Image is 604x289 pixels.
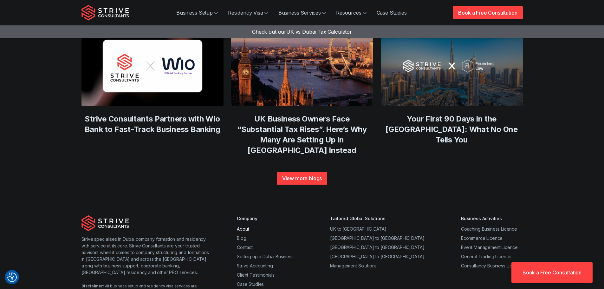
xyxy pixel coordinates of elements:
img: Strive Consultants [81,215,129,231]
a: Setting up a Dubai Business [237,254,294,259]
strong: Disclaimer [81,284,103,288]
img: wio x Strive [81,26,224,106]
button: Consent Preferences [7,273,17,282]
a: Consultancy Business Licence [461,263,523,268]
img: dubai company setup [231,26,373,106]
a: Management Solutions [330,263,377,268]
a: Check out ourUK vs Dubai Tax Calculator [252,29,352,35]
p: Strive specialises in Dubai company formation and residency with service at its core. Strive Cons... [81,236,212,276]
span: UK vs Dubai Tax Calculator [286,29,352,35]
a: Ecommerce Licence [461,235,503,241]
a: Resources [331,6,372,19]
a: [GEOGRAPHIC_DATA] to [GEOGRAPHIC_DATA] [330,235,424,241]
a: Event Management Licence [461,245,518,250]
a: Case Studies [372,6,412,19]
img: Revisit consent button [7,273,17,282]
a: Business Services [273,6,331,19]
a: [GEOGRAPHIC_DATA] to [GEOGRAPHIC_DATA] [330,245,424,250]
a: Strive Consultants Partners with Wio Bank to Fast-Track Business Banking [85,114,220,134]
a: View more blogs [277,172,328,185]
a: General Trading Licence [461,254,511,259]
a: About [237,226,249,232]
a: Contact [237,245,253,250]
a: Coaching Business Licence [461,226,517,232]
div: Tailored Global Solutions [330,215,424,222]
a: Residency Visa [223,6,273,19]
a: Case Studies [237,281,264,287]
a: Client Testimonials [237,272,275,278]
img: Strive Consultants [81,5,129,21]
a: Business Setup [171,6,223,19]
a: Your First 90 Days in the [GEOGRAPHIC_DATA]: What No One Tells You [386,114,518,144]
a: Book a Free Consultation [453,6,523,19]
img: aIDeQ1GsbswqTLJ9_Untitleddesign-7-.jpg [381,26,523,106]
a: UK to [GEOGRAPHIC_DATA] [330,226,386,232]
a: Blog [237,235,246,241]
div: Company [237,215,294,222]
a: Book a Free Consultation [511,262,593,283]
a: [GEOGRAPHIC_DATA] to [GEOGRAPHIC_DATA] [330,254,424,259]
div: Business Activities [461,215,523,222]
a: Strive Accounting [237,263,273,268]
a: UK Business Owners Face “Substantial Tax Rises”. Here’s Why Many Are Setting Up in [GEOGRAPHIC_DA... [237,114,367,155]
